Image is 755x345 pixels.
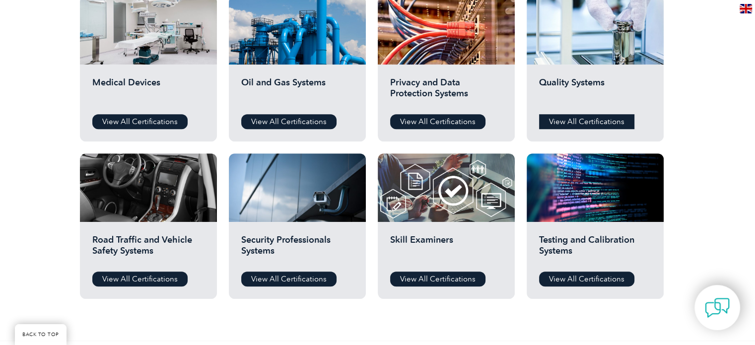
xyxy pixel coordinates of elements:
[92,234,205,264] h2: Road Traffic and Vehicle Safety Systems
[539,272,634,286] a: View All Certifications
[740,4,752,13] img: en
[390,272,485,286] a: View All Certifications
[92,77,205,107] h2: Medical Devices
[539,77,651,107] h2: Quality Systems
[390,114,485,129] a: View All Certifications
[241,77,353,107] h2: Oil and Gas Systems
[390,234,502,264] h2: Skill Examiners
[92,114,188,129] a: View All Certifications
[539,234,651,264] h2: Testing and Calibration Systems
[705,295,730,320] img: contact-chat.png
[241,272,337,286] a: View All Certifications
[539,114,634,129] a: View All Certifications
[390,77,502,107] h2: Privacy and Data Protection Systems
[92,272,188,286] a: View All Certifications
[241,114,337,129] a: View All Certifications
[15,324,67,345] a: BACK TO TOP
[241,234,353,264] h2: Security Professionals Systems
